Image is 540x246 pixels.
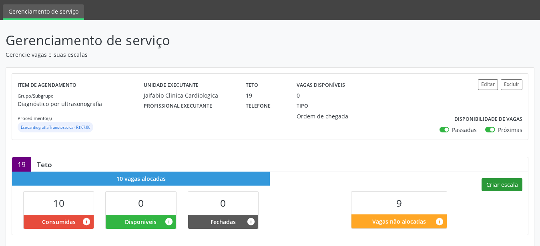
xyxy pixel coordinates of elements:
small: Grupo/Subgrupo [18,93,54,99]
i: Quantidade de vagas restantes do teto de vagas [435,217,444,226]
span: Consumidas [42,218,76,226]
label: Disponibilidade de vagas [454,113,522,126]
p: Diagnóstico por ultrasonografia [18,100,144,108]
span: 9 [396,196,402,210]
p: Gerencie vagas e suas escalas [6,50,376,59]
div: -- [246,112,285,120]
i: Vagas alocadas e sem marcações associadas [165,217,173,226]
div: -- [144,112,235,120]
label: Item de agendamento [18,79,76,92]
span: Fechadas [211,218,236,226]
span: 0 [220,196,226,210]
label: Unidade executante [144,79,199,92]
label: Tipo [297,100,308,112]
i: Vagas alocadas que possuem marcações associadas [82,217,91,226]
div: 10 vagas alocadas [12,172,270,186]
label: Passadas [452,126,477,134]
div: Teto [31,160,58,169]
label: Telefone [246,100,271,112]
span: Disponíveis [125,218,157,226]
button: Criar escala [482,178,522,192]
button: Excluir [501,79,522,90]
div: Jaifabio Clinica Cardiologica [144,91,235,100]
span: 10 [53,196,64,210]
a: Gerenciamento de serviço [3,4,84,20]
label: Próximas [498,126,522,134]
button: Editar [478,79,498,90]
span: 0 [138,196,144,210]
small: Procedimento(s) [18,115,52,121]
label: Teto [246,79,258,92]
i: Vagas alocadas e sem marcações associadas que tiveram sua disponibilidade fechada [247,217,255,226]
div: Ordem de chegada [297,112,362,120]
span: Vagas não alocadas [372,217,426,226]
div: 0 [297,91,300,100]
div: 19 [12,157,31,172]
label: Profissional executante [144,100,212,112]
label: Vagas disponíveis [297,79,345,92]
div: 19 [246,91,285,100]
p: Gerenciamento de serviço [6,30,376,50]
small: Ecocardiografia Transtoracica - R$ 67,86 [21,125,90,130]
